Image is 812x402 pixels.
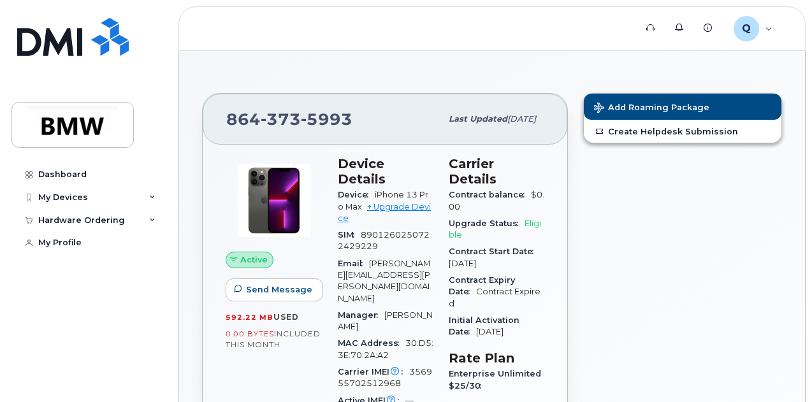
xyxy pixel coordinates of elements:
[449,369,541,390] span: Enterprise Unlimited $25/30
[449,275,515,296] span: Contract Expiry Date
[449,190,531,199] span: Contract balance
[338,230,430,251] span: 8901260250722429229
[338,190,375,199] span: Device
[476,327,504,336] span: [DATE]
[584,120,781,143] a: Create Helpdesk Submission
[449,156,544,187] h3: Carrier Details
[449,247,540,256] span: Contract Start Date
[449,219,525,228] span: Upgrade Status
[507,114,536,124] span: [DATE]
[338,310,384,320] span: Manager
[338,230,361,240] span: SIM
[226,329,274,338] span: 0.00 Bytes
[338,202,431,223] a: + Upgrade Device
[338,259,369,268] span: Email
[261,110,301,129] span: 373
[338,367,409,377] span: Carrier IMEI
[273,312,299,322] span: used
[338,310,433,331] span: [PERSON_NAME]
[449,350,544,366] h3: Rate Plan
[240,254,268,266] span: Active
[226,313,273,322] span: 592.22 MB
[449,114,507,124] span: Last updated
[594,103,709,115] span: Add Roaming Package
[338,156,433,187] h3: Device Details
[246,284,312,296] span: Send Message
[338,338,405,348] span: MAC Address
[226,278,323,301] button: Send Message
[226,110,352,129] span: 864
[584,94,781,120] button: Add Roaming Package
[449,315,519,336] span: Initial Activation Date
[301,110,352,129] span: 5993
[236,162,312,239] img: image20231002-3703462-oworib.jpeg
[338,259,430,303] span: [PERSON_NAME][EMAIL_ADDRESS][PERSON_NAME][DOMAIN_NAME]
[449,259,476,268] span: [DATE]
[338,190,428,211] span: iPhone 13 Pro Max
[449,287,540,308] span: Contract Expired
[449,190,544,211] span: $0.00
[338,338,433,359] span: 30:D5:3E:70:2A:A2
